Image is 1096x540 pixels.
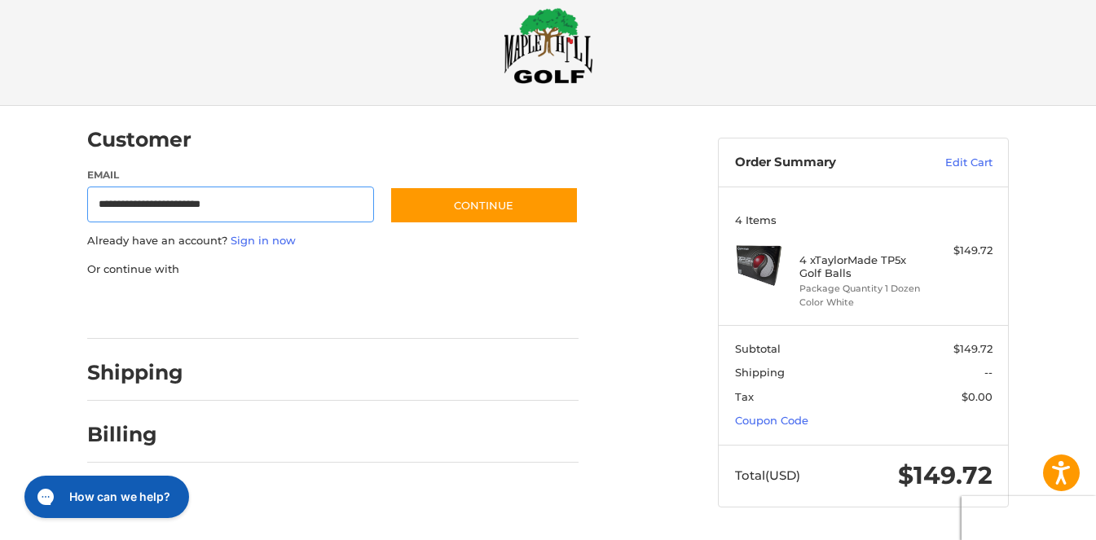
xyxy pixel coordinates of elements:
iframe: Gorgias live chat messenger [16,470,194,524]
span: Subtotal [735,342,781,355]
span: Tax [735,390,754,403]
a: Edit Cart [910,155,993,171]
iframe: Google Customer Reviews [962,496,1096,540]
h2: Billing [87,422,183,447]
span: $149.72 [953,342,993,355]
h4: 4 x TaylorMade TP5x Golf Balls [799,253,924,280]
img: Maple Hill Golf [504,7,593,84]
span: $149.72 [898,460,993,490]
a: Sign in now [231,234,296,247]
span: $0.00 [962,390,993,403]
span: -- [984,366,993,379]
h2: Shipping [87,360,183,385]
span: Shipping [735,366,785,379]
a: Coupon Code [735,414,808,427]
span: Total (USD) [735,468,800,483]
p: Or continue with [87,261,579,278]
h3: Order Summary [735,155,910,171]
h2: Customer [87,127,191,152]
h3: 4 Items [735,213,993,226]
label: Email [87,168,374,182]
button: Continue [390,187,579,224]
iframe: PayPal-paylater [220,293,342,323]
p: Already have an account? [87,233,579,249]
div: $149.72 [928,243,993,259]
li: Color White [799,296,924,310]
iframe: PayPal-paypal [82,293,205,323]
iframe: PayPal-venmo [359,293,481,323]
li: Package Quantity 1 Dozen [799,282,924,296]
